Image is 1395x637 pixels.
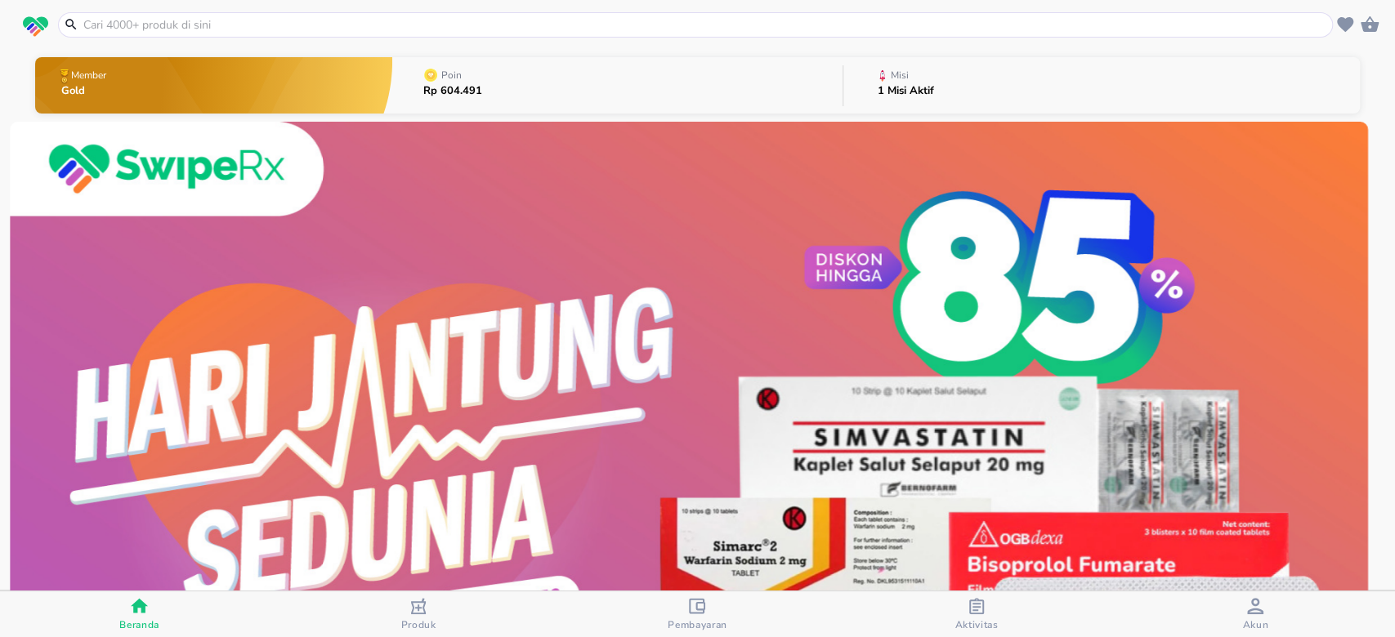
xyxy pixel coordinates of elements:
[23,16,48,38] img: logo_swiperx_s.bd005f3b.svg
[71,70,106,80] p: Member
[423,86,482,96] p: Rp 604.491
[35,53,393,118] button: MemberGold
[843,53,1360,118] button: Misi1 Misi Aktif
[1116,591,1395,637] button: Akun
[955,618,998,631] span: Aktivitas
[558,591,837,637] button: Pembayaran
[668,618,727,631] span: Pembayaran
[878,86,934,96] p: 1 Misi Aktif
[401,618,436,631] span: Produk
[441,70,462,80] p: Poin
[61,86,110,96] p: Gold
[82,16,1329,33] input: Cari 4000+ produk di sini
[279,591,557,637] button: Produk
[1242,618,1268,631] span: Akun
[891,70,909,80] p: Misi
[119,618,159,631] span: Beranda
[392,53,843,118] button: PoinRp 604.491
[837,591,1116,637] button: Aktivitas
